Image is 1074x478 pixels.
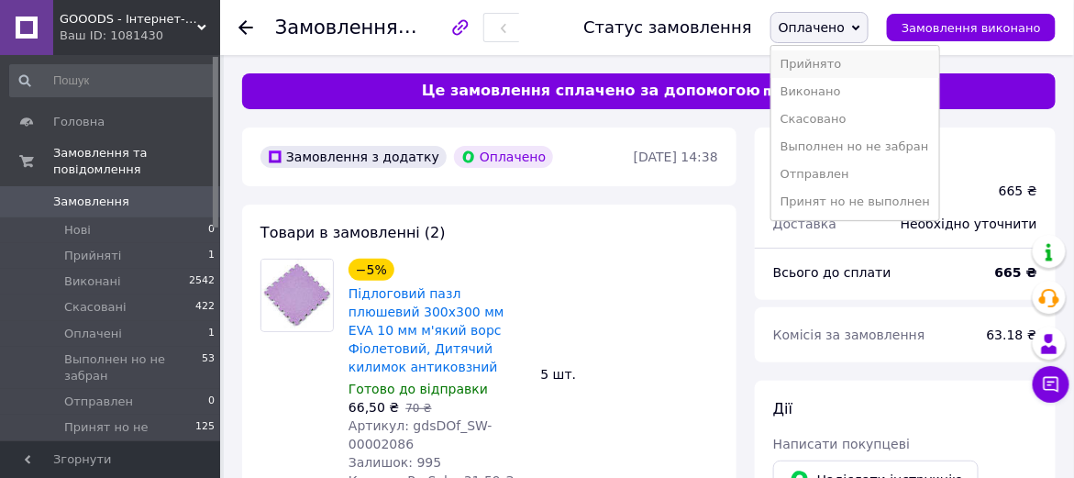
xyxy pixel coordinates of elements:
span: Доставка [773,217,836,231]
span: Выполнен но не забран [64,351,202,384]
span: 1 [208,248,215,264]
span: 53 [202,351,215,384]
span: Скасовані [64,299,127,316]
span: Отправлен [64,394,133,410]
div: 665 ₴ [999,182,1037,200]
span: 70 ₴ [405,402,431,415]
div: Оплачено [454,146,553,168]
input: Пошук [9,64,216,97]
img: Підлоговий пазл плюшевий 300х300 мм EVA 10 мм м'який ворс Фіолетовий, Дитячий килимок антиковзний [261,260,333,331]
button: Чат з покупцем [1033,366,1069,403]
li: Виконано [771,78,939,106]
span: 125 [195,419,215,452]
div: 5 шт. [534,361,726,387]
b: 665 ₴ [995,265,1037,280]
li: Выполнен но не забран [771,133,939,161]
li: Отправлен [771,161,939,188]
span: Принят но не выполнен [64,419,195,452]
span: Це замовлення сплачено за допомогою [422,81,760,102]
span: Залишок: 995 [349,455,441,470]
span: Замовлення виконано [902,21,1041,35]
span: 422 [195,299,215,316]
span: Нові [64,222,91,239]
span: Замовлення [275,17,398,39]
span: Прийняті [64,248,121,264]
li: Скасовано [771,106,939,133]
li: Прийнято [771,50,939,78]
span: 63.18 ₴ [987,328,1037,342]
span: Всього до сплати [773,265,891,280]
time: [DATE] 14:38 [634,150,718,164]
a: Підлоговий пазл плюшевий 300х300 мм EVA 10 мм м'який ворс Фіолетовий, Дитячий килимок антиковзний [349,286,504,374]
span: Замовлення [53,194,129,210]
span: 0 [208,394,215,410]
span: Оплачено [779,20,845,35]
div: Статус замовлення [583,18,752,37]
span: Артикул: gdsDOf_SW-00002086 [349,418,493,451]
span: Дії [773,400,792,417]
span: Готово до відправки [349,382,488,396]
span: Виконані [64,273,121,290]
div: Ваш ID: 1081430 [60,28,220,44]
div: Повернутися назад [238,18,253,37]
span: Написати покупцеві [773,437,910,451]
span: Комісія за замовлення [773,328,925,342]
span: 2542 [189,273,215,290]
span: 0 [208,222,215,239]
div: Необхідно уточнити [890,204,1048,244]
li: Принят но не выполнен [771,188,939,216]
span: Замовлення та повідомлення [53,145,220,178]
span: Оплачені [64,326,122,342]
button: Замовлення виконано [887,14,1056,41]
span: 1 [208,326,215,342]
span: Головна [53,114,105,130]
div: −5% [349,259,394,281]
span: 66,50 ₴ [349,400,399,415]
div: Замовлення з додатку [260,146,447,168]
span: Товари в замовленні (2) [260,224,446,241]
span: GOOODS - Інтернет-Магазин Товари для всіх [60,11,197,28]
